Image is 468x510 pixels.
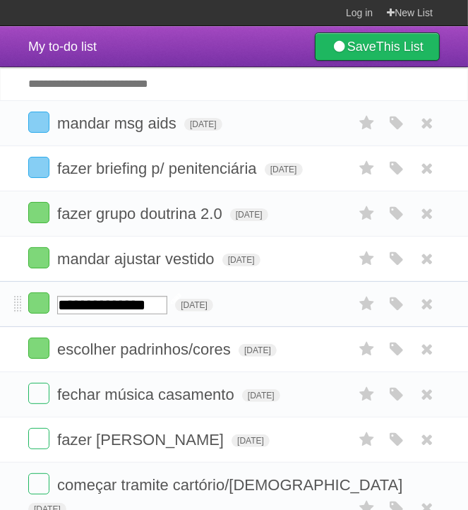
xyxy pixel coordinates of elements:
label: Star task [354,292,380,316]
label: Done [28,157,49,178]
label: Done [28,473,49,494]
span: escolher padrinhos/cores [57,340,234,358]
label: Done [28,247,49,268]
span: começar tramite cartório/[DEMOGRAPHIC_DATA] [57,476,406,494]
span: My to-do list [28,40,97,54]
b: This List [376,40,424,54]
label: Star task [354,202,380,225]
label: Star task [354,428,380,451]
span: [DATE] [222,254,260,266]
span: [DATE] [230,208,268,221]
span: [DATE] [175,299,213,312]
label: Done [28,292,49,314]
span: mandar msg aids [57,114,180,132]
span: [DATE] [184,118,222,131]
span: mandar ajustar vestido [57,250,218,268]
label: Done [28,338,49,359]
label: Done [28,428,49,449]
label: Star task [354,157,380,180]
span: fazer briefing p/ penitenciária [57,160,260,177]
label: Star task [354,338,380,361]
span: fazer [PERSON_NAME] [57,431,227,449]
label: Star task [354,383,380,406]
label: Done [28,112,49,133]
label: Star task [354,247,380,271]
span: [DATE] [242,389,280,402]
span: [DATE] [239,344,277,357]
label: Star task [354,112,380,135]
label: Done [28,383,49,404]
span: fazer grupo doutrina 2.0 [57,205,226,223]
a: SaveThis List [315,32,440,61]
span: [DATE] [265,163,303,176]
span: fechar música casamento [57,386,238,403]
span: [DATE] [232,434,270,447]
label: Done [28,202,49,223]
